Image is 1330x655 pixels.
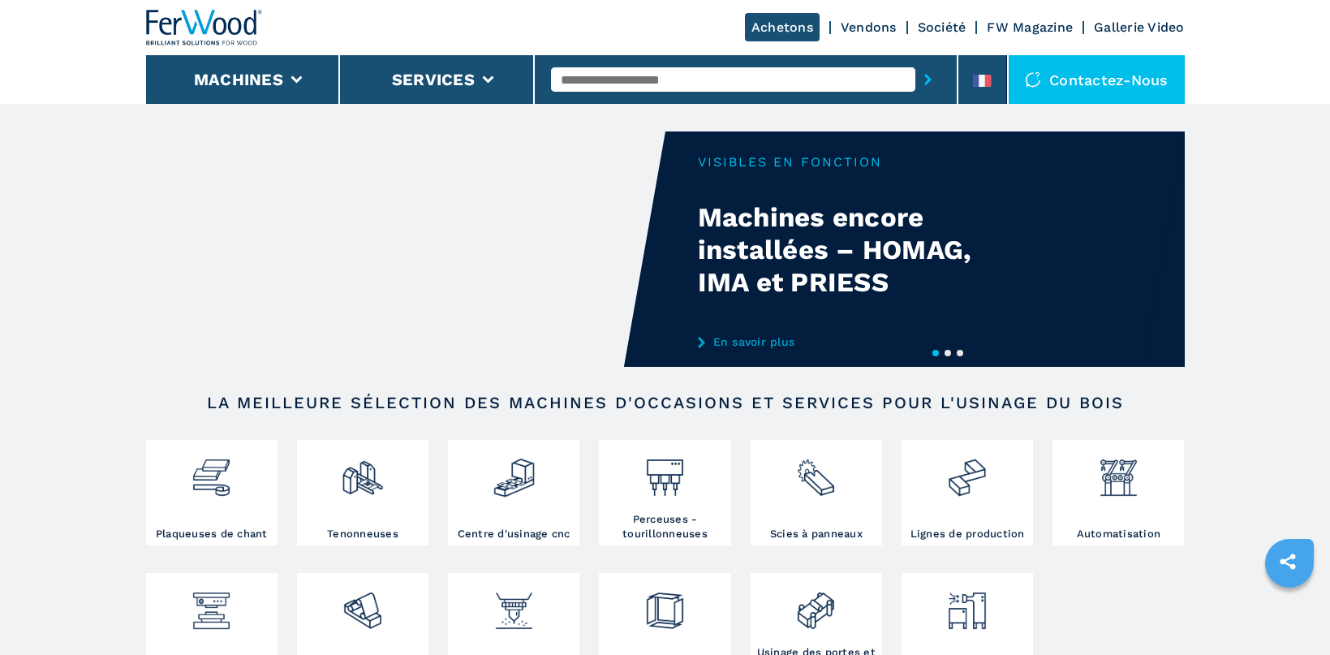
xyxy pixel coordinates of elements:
a: Tenonneuses [297,440,428,545]
img: lavorazione_porte_finestre_2.png [794,577,837,632]
a: Lignes de production [902,440,1033,545]
a: Perceuses - tourillonneuses [599,440,730,545]
h3: Perceuses - tourillonneuses [603,512,726,541]
img: verniciatura_1.png [493,577,536,632]
button: 3 [957,350,963,356]
img: bordatrici_1.png [190,444,233,499]
a: sharethis [1268,541,1308,582]
button: submit-button [915,61,940,98]
img: levigatrici_2.png [341,577,384,632]
a: FW Magazine [987,19,1073,35]
h2: LA MEILLEURE SÉLECTION DES MACHINES D'OCCASIONS ET SERVICES POUR L'USINAGE DU BOIS [198,393,1133,412]
img: squadratrici_2.png [341,444,384,499]
button: Services [392,70,475,89]
img: Ferwood [146,10,263,45]
a: En savoir plus [698,335,1016,348]
img: pressa-strettoia.png [190,577,233,632]
h3: Plaqueuses de chant [156,527,268,541]
h3: Lignes de production [910,527,1025,541]
button: 2 [945,350,951,356]
h3: Automatisation [1077,527,1161,541]
a: Vendons [841,19,897,35]
h3: Centre d'usinage cnc [458,527,570,541]
img: centro_di_lavoro_cnc_2.png [493,444,536,499]
img: linee_di_produzione_2.png [945,444,988,499]
a: Plaqueuses de chant [146,440,278,545]
a: Centre d'usinage cnc [448,440,579,545]
video: Your browser does not support the video tag. [146,131,665,367]
h3: Scies à panneaux [770,527,863,541]
h3: Tenonneuses [327,527,398,541]
button: 1 [932,350,939,356]
a: Achetons [745,13,820,41]
a: Automatisation [1052,440,1184,545]
img: automazione.png [1097,444,1140,499]
img: Contactez-nous [1025,71,1041,88]
img: montaggio_imballaggio_2.png [643,577,687,632]
img: foratrici_inseritrici_2.png [643,444,687,499]
img: sezionatrici_2.png [794,444,837,499]
a: Gallerie Video [1094,19,1185,35]
img: aspirazione_1.png [945,577,988,632]
a: Société [918,19,966,35]
div: Contactez-nous [1009,55,1185,104]
button: Machines [194,70,283,89]
a: Scies à panneaux [751,440,882,545]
